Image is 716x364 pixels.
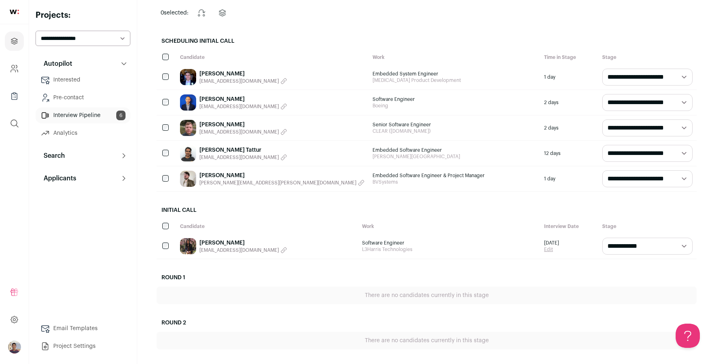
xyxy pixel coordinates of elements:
[5,31,24,51] a: Projects
[199,70,287,78] a: [PERSON_NAME]
[540,65,598,90] div: 1 day
[199,78,279,84] span: [EMAIL_ADDRESS][DOMAIN_NAME]
[598,219,697,234] div: Stage
[180,69,196,85] img: ae15b5eac782de7ea2a743a2e0c467c1765915db98b0ed01fe108808ea34fe47
[157,201,697,219] h2: Initial Call
[180,238,196,254] img: 1599ba9ce9edb771e9af48e66ece0694c444277d1251927f66b11cb1564d41f7
[368,50,540,65] div: Work
[199,247,279,253] span: [EMAIL_ADDRESS][DOMAIN_NAME]
[180,171,196,187] img: 8965d351ede903d6789a8ed6c051b55ec87b25e54b4dfcfe3dd05cb6e6036075.jpg
[8,341,21,354] button: Open dropdown
[358,219,540,234] div: Work
[373,96,536,103] span: Software Engineer
[116,111,126,120] span: 6
[373,121,536,128] span: Senior Software Engineer
[36,56,130,72] button: Autopilot
[36,170,130,186] button: Applicants
[540,90,598,115] div: 2 days
[10,10,19,14] img: wellfound-shorthand-0d5821cbd27db2630d0214b213865d53afaa358527fdda9d0ea32b1df1b89c2c.svg
[540,141,598,166] div: 12 days
[373,179,536,185] span: BVSystems
[540,50,598,65] div: Time in Stage
[199,121,287,129] a: [PERSON_NAME]
[36,320,130,337] a: Email Templates
[540,115,598,140] div: 2 days
[39,151,65,161] p: Search
[8,341,21,354] img: 18677093-medium_jpg
[199,103,279,110] span: [EMAIL_ADDRESS][DOMAIN_NAME]
[36,90,130,106] a: Pre-contact
[373,103,536,109] span: Boeing
[36,338,130,354] a: Project Settings
[540,166,598,191] div: 1 day
[373,172,536,179] span: Embedded Software Engineer & Project Manager
[5,59,24,78] a: Company and ATS Settings
[161,9,188,17] span: selected:
[39,174,76,183] p: Applicants
[373,71,536,77] span: Embedded System Engineer
[161,10,164,16] span: 0
[199,95,287,103] a: [PERSON_NAME]
[199,172,364,180] a: [PERSON_NAME]
[199,129,279,135] span: [EMAIL_ADDRESS][DOMAIN_NAME]
[36,148,130,164] button: Search
[199,239,287,247] a: [PERSON_NAME]
[373,128,536,134] span: CLEAR ([DOMAIN_NAME])
[373,153,536,160] span: [PERSON_NAME][GEOGRAPHIC_DATA]
[540,219,598,234] div: Interview Date
[373,147,536,153] span: Embedded Software Engineer
[199,129,287,135] button: [EMAIL_ADDRESS][DOMAIN_NAME]
[180,94,196,111] img: 3aa041596dae30d8005e5a941ed023ea067a44c041cf347ce7eeec6203009adb.jpg
[373,77,536,84] span: [MEDICAL_DATA] Product Development
[362,246,536,253] span: L3Harris Technologies
[180,120,196,136] img: a944a91eaf9b0e1d59b8c0ea00772ce40b3d53a111e62e478f0bfe1404d255b9
[199,146,287,154] a: [PERSON_NAME] Tattur
[544,246,559,253] a: Edit
[157,32,697,50] h2: Scheduling Initial Call
[199,247,287,253] button: [EMAIL_ADDRESS][DOMAIN_NAME]
[157,332,697,349] div: There are no candidates currently in this stage
[5,86,24,106] a: Company Lists
[199,154,279,161] span: [EMAIL_ADDRESS][DOMAIN_NAME]
[36,10,130,21] h2: Projects:
[36,107,130,123] a: Interview Pipeline6
[157,314,697,332] h2: Round 2
[199,78,287,84] button: [EMAIL_ADDRESS][DOMAIN_NAME]
[157,269,697,287] h2: Round 1
[192,3,211,23] button: Change stage
[676,324,700,348] iframe: Help Scout Beacon - Open
[199,180,356,186] span: [PERSON_NAME][EMAIL_ADDRESS][PERSON_NAME][DOMAIN_NAME]
[36,72,130,88] a: Interested
[199,154,287,161] button: [EMAIL_ADDRESS][DOMAIN_NAME]
[362,240,536,246] span: Software Engineer
[199,180,364,186] button: [PERSON_NAME][EMAIL_ADDRESS][PERSON_NAME][DOMAIN_NAME]
[36,125,130,141] a: Analytics
[544,240,559,246] span: [DATE]
[157,287,697,304] div: There are no candidates currently in this stage
[176,219,358,234] div: Candidate
[180,145,196,161] img: 36df212cec8fb2d04678b0c26b14d07ab8d9502ac6e58231baa881432697c243.jpg
[598,50,697,65] div: Stage
[176,50,368,65] div: Candidate
[39,59,72,69] p: Autopilot
[199,103,287,110] button: [EMAIL_ADDRESS][DOMAIN_NAME]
